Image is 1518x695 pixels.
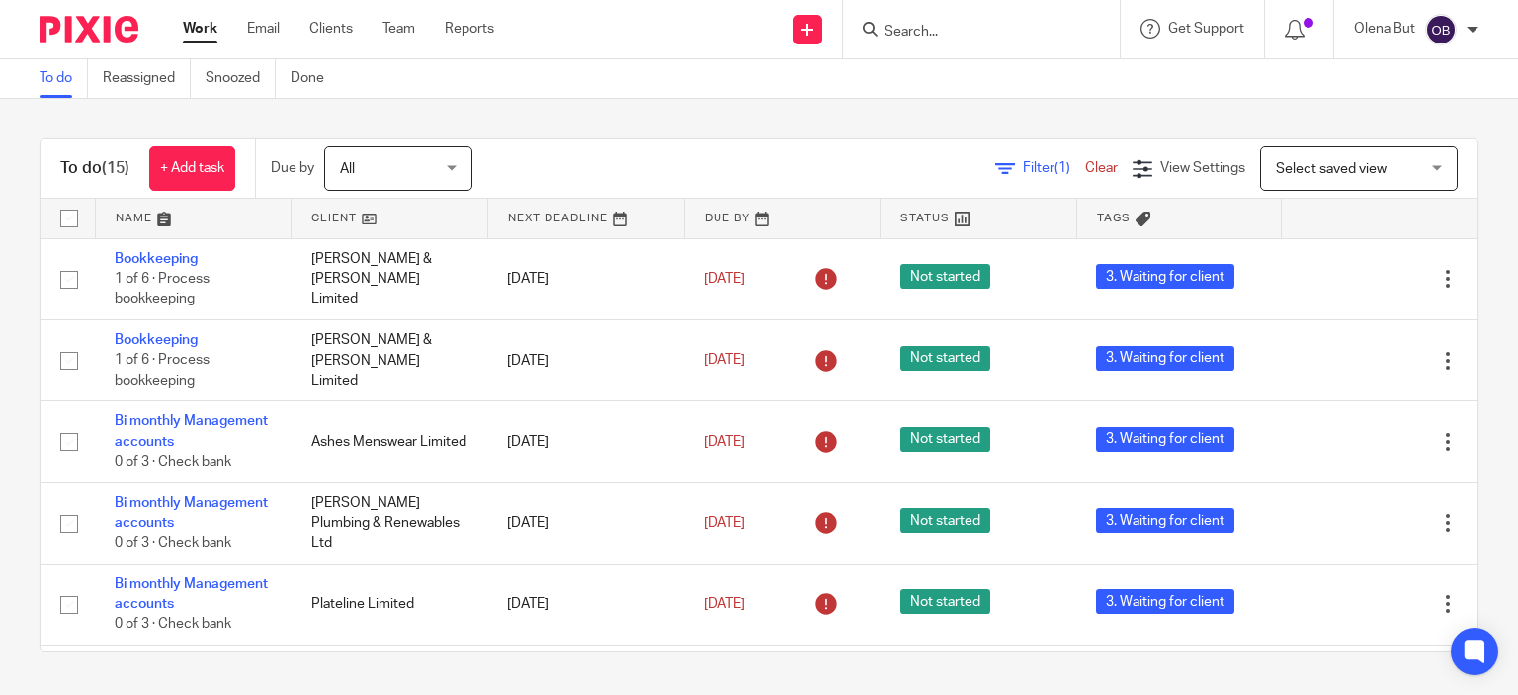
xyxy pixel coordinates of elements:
p: Due by [271,158,314,178]
span: 3. Waiting for client [1096,264,1234,289]
span: 0 of 3 · Check bank [115,618,231,632]
a: Email [247,19,280,39]
span: [DATE] [704,516,745,530]
td: [DATE] [487,401,684,482]
a: + Add task [149,146,235,191]
span: 3. Waiting for client [1096,427,1234,452]
a: Work [183,19,217,39]
span: Not started [900,508,990,533]
span: 3. Waiting for client [1096,589,1234,614]
span: Not started [900,264,990,289]
span: 0 of 3 · Check bank [115,537,231,551]
a: Done [291,59,339,98]
span: Select saved view [1276,162,1387,176]
a: Clear [1085,161,1118,175]
span: (1) [1054,161,1070,175]
span: Not started [900,346,990,371]
span: Not started [900,589,990,614]
span: View Settings [1160,161,1245,175]
a: Bi monthly Management accounts [115,414,268,448]
span: Get Support [1168,22,1244,36]
h1: To do [60,158,129,179]
a: To do [40,59,88,98]
a: Team [382,19,415,39]
span: [DATE] [704,354,745,368]
a: Bookkeeping [115,252,198,266]
td: [DATE] [487,238,684,319]
td: [DATE] [487,319,684,400]
a: Bookkeeping [115,333,198,347]
td: [PERSON_NAME] & [PERSON_NAME] Limited [292,238,488,319]
a: Bi monthly Management accounts [115,496,268,530]
span: 3. Waiting for client [1096,346,1234,371]
span: Not started [900,427,990,452]
td: Ashes Menswear Limited [292,401,488,482]
td: [PERSON_NAME] Plumbing & Renewables Ltd [292,482,488,564]
span: [DATE] [704,435,745,449]
a: Reports [445,19,494,39]
input: Search [883,24,1060,42]
a: Reassigned [103,59,191,98]
span: 1 of 6 · Process bookkeeping [115,354,210,389]
span: [DATE] [704,272,745,286]
span: Tags [1097,213,1131,223]
span: Filter [1023,161,1085,175]
a: Snoozed [206,59,276,98]
img: svg%3E [1425,14,1457,45]
span: All [340,162,355,176]
span: (15) [102,160,129,176]
a: Clients [309,19,353,39]
img: Pixie [40,16,138,43]
td: [PERSON_NAME] & [PERSON_NAME] Limited [292,319,488,400]
span: 0 of 3 · Check bank [115,455,231,469]
p: Olena But [1354,19,1415,39]
span: 3. Waiting for client [1096,508,1234,533]
td: Plateline Limited [292,564,488,645]
span: 1 of 6 · Process bookkeeping [115,272,210,306]
td: [DATE] [487,482,684,564]
span: [DATE] [704,597,745,611]
a: Bi monthly Management accounts [115,577,268,611]
td: [DATE] [487,564,684,645]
